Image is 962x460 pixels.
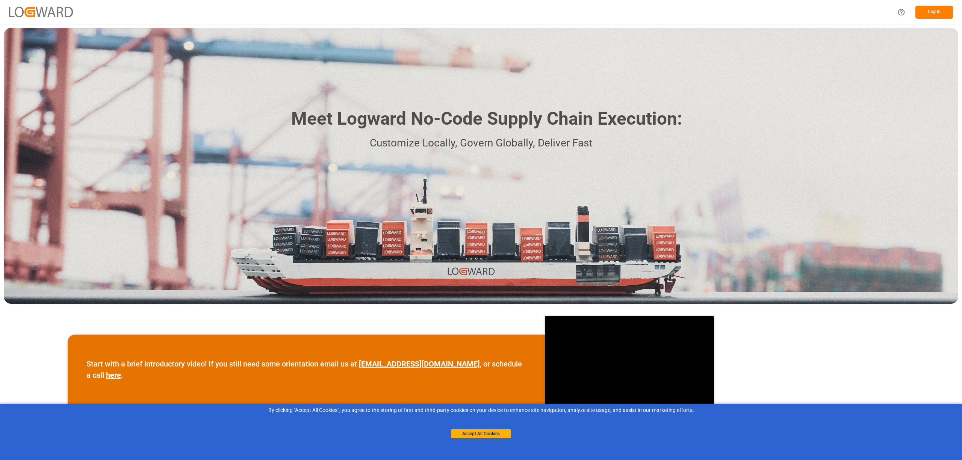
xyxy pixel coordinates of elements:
button: Log In [915,6,953,19]
h1: Meet Logward No-Code Supply Chain Execution: [291,106,682,132]
a: [EMAIL_ADDRESS][DOMAIN_NAME] [359,359,480,368]
p: Start with a brief introductory video! If you still need some orientation email us at , or schedu... [86,358,526,381]
button: Accept All Cookies [451,429,511,438]
img: Logward_new_orange.png [9,7,73,17]
a: here [106,371,121,380]
p: Customize Locally, Govern Globally, Deliver Fast [280,135,682,152]
div: By clicking "Accept All Cookies”, you agree to the storing of first and third-party cookies on yo... [5,406,957,414]
button: Help Center [893,4,910,21]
